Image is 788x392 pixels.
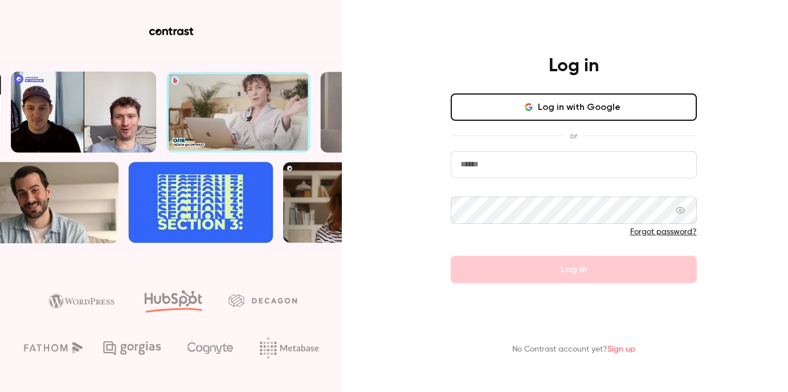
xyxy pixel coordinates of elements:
[630,228,697,236] a: Forgot password?
[549,55,599,77] h4: Log in
[451,93,697,121] button: Log in with Google
[564,130,583,142] span: or
[512,344,635,356] p: No Contrast account yet?
[607,345,635,353] a: Sign up
[228,294,297,307] img: decagon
